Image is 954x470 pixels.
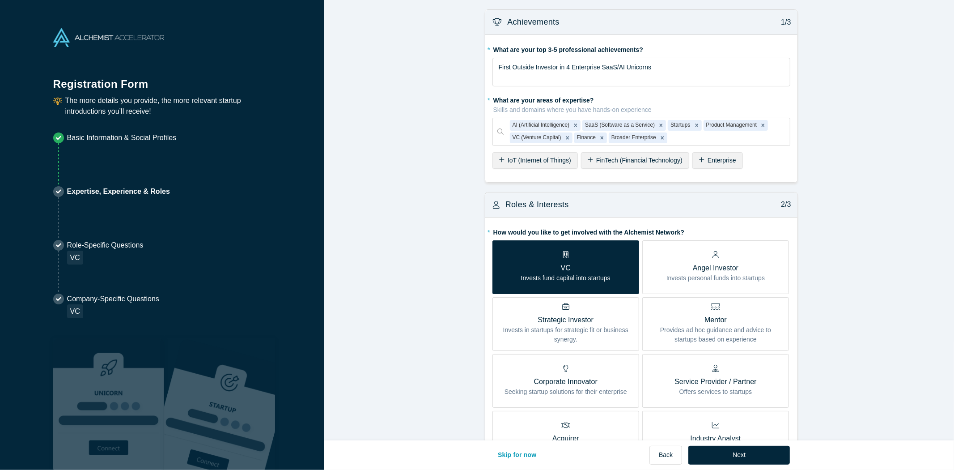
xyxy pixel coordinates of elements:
[521,263,611,273] p: VC
[657,433,774,444] p: Industry Analyst
[776,17,791,28] p: 1/3
[505,199,569,211] h3: Roles & Interests
[692,152,743,169] div: Enterprise
[67,294,159,304] p: Company-Specific Questions
[649,315,782,325] p: Mentor
[499,64,652,71] span: First Outside Investor in 4 Enterprise SaaS/AI Unicorns
[508,157,571,164] span: IoT (Internet of Things)
[493,105,790,115] p: Skills and domains where you have hands-on experience
[514,433,618,444] p: Acquirer
[563,132,572,143] div: Remove VC (Venture Capital)
[674,387,756,397] p: Offers services to startups
[776,199,791,210] p: 2/3
[666,273,765,283] p: Invests personal funds into startups
[53,67,271,92] h1: Registration Form
[656,120,666,131] div: Remove SaaS (Software as a Service)
[499,62,784,83] div: rdw-editor
[505,376,627,387] p: Corporate Innovator
[164,338,275,470] img: Prism AI
[597,132,607,143] div: Remove Finance
[596,157,683,164] span: FinTech (Financial Technology)
[666,263,765,273] p: Angel Investor
[582,120,656,131] div: SaaS (Software as a Service)
[53,28,164,47] img: Alchemist Accelerator Logo
[692,120,702,131] div: Remove Startups
[704,120,759,131] div: Product Management
[67,132,177,143] p: Basic Information & Social Profiles
[507,16,559,28] h3: Achievements
[67,240,144,251] p: Role-Specific Questions
[581,152,689,169] div: FinTech (Financial Technology)
[688,446,790,465] button: Next
[492,42,790,55] label: What are your top 3-5 professional achievements?
[67,186,170,197] p: Expertise, Experience & Roles
[492,93,790,115] label: What are your areas of expertise?
[521,273,611,283] p: Invests fund capital into startups
[758,120,768,131] div: Remove Product Management
[571,120,581,131] div: Remove AI (Artificial Intelligence)
[510,132,563,143] div: VC (Venture Capital)
[674,376,756,387] p: Service Provider / Partner
[708,157,736,164] span: Enterprise
[668,120,691,131] div: Startups
[53,338,164,470] img: Robust Technologies
[574,132,597,143] div: Finance
[499,315,632,325] p: Strategic Investor
[510,120,571,131] div: AI (Artificial Intelligence)
[67,251,83,265] div: VC
[65,95,271,117] p: The more details you provide, the more relevant startup introductions you’ll receive!
[492,225,790,237] label: How would you like to get involved with the Alchemist Network?
[67,304,83,318] div: VC
[488,446,546,465] button: Skip for now
[499,325,632,344] p: Invests in startups for strategic fit or business synergy.
[505,387,627,397] p: Seeking startup solutions for their enterprise
[492,58,790,86] div: rdw-wrapper
[657,132,667,143] div: Remove Broader Enterprise
[649,325,782,344] p: Provides ad hoc guidance and advice to startups based on experience
[492,152,578,169] div: IoT (Internet of Things)
[609,132,657,143] div: Broader Enterprise
[649,446,682,465] button: Back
